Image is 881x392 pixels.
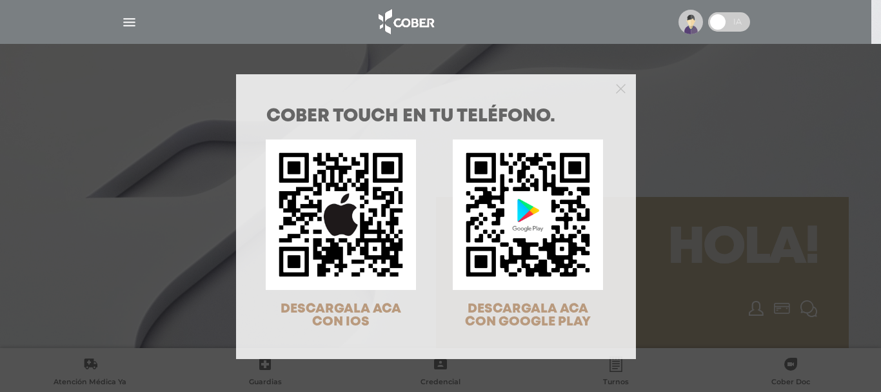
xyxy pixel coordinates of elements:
span: DESCARGALA ACA CON GOOGLE PLAY [465,303,591,328]
img: qr-code [266,139,416,290]
span: DESCARGALA ACA CON IOS [281,303,401,328]
button: Close [616,82,626,94]
img: qr-code [453,139,603,290]
h1: COBER TOUCH en tu teléfono. [266,108,606,126]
